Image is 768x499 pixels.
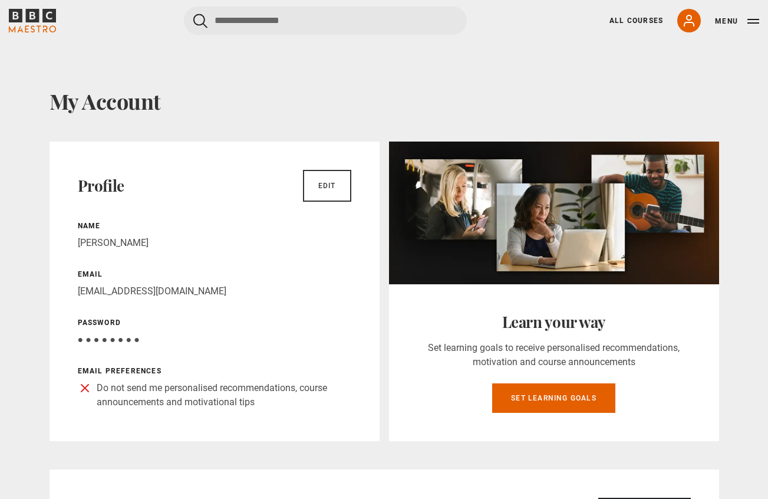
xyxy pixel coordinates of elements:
[78,317,351,328] p: Password
[715,15,759,27] button: Toggle navigation
[78,269,351,280] p: Email
[492,383,615,413] a: Set learning goals
[78,236,351,250] p: [PERSON_NAME]
[78,366,351,376] p: Email preferences
[193,14,207,28] button: Submit the search query
[50,88,719,113] h1: My Account
[184,6,467,35] input: Search
[417,341,691,369] p: Set learning goals to receive personalised recommendations, motivation and course announcements
[97,381,351,409] p: Do not send me personalised recommendations, course announcements and motivational tips
[78,284,351,298] p: [EMAIL_ADDRESS][DOMAIN_NAME]
[78,176,124,195] h2: Profile
[609,15,663,26] a: All Courses
[78,334,140,345] span: ● ● ● ● ● ● ● ●
[303,170,351,202] a: Edit
[9,9,56,32] svg: BBC Maestro
[417,313,691,331] h2: Learn your way
[78,221,351,231] p: Name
